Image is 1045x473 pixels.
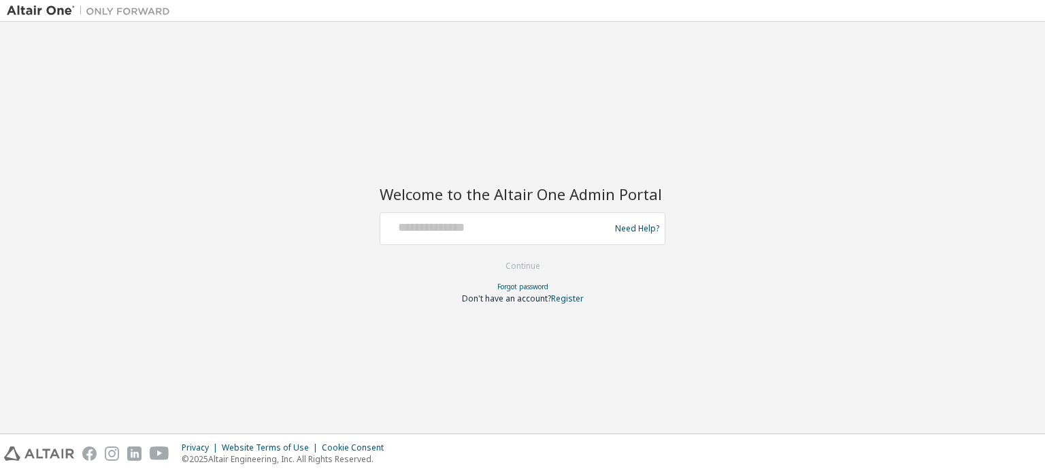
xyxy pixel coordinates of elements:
img: facebook.svg [82,446,97,461]
div: Privacy [182,442,222,453]
img: Altair One [7,4,177,18]
div: Website Terms of Use [222,442,322,453]
p: © 2025 Altair Engineering, Inc. All Rights Reserved. [182,453,392,465]
div: Cookie Consent [322,442,392,453]
a: Register [551,293,584,304]
img: altair_logo.svg [4,446,74,461]
img: youtube.svg [150,446,169,461]
span: Don't have an account? [462,293,551,304]
img: instagram.svg [105,446,119,461]
img: linkedin.svg [127,446,142,461]
a: Need Help? [615,228,659,229]
a: Forgot password [497,282,548,291]
h2: Welcome to the Altair One Admin Portal [380,184,665,203]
